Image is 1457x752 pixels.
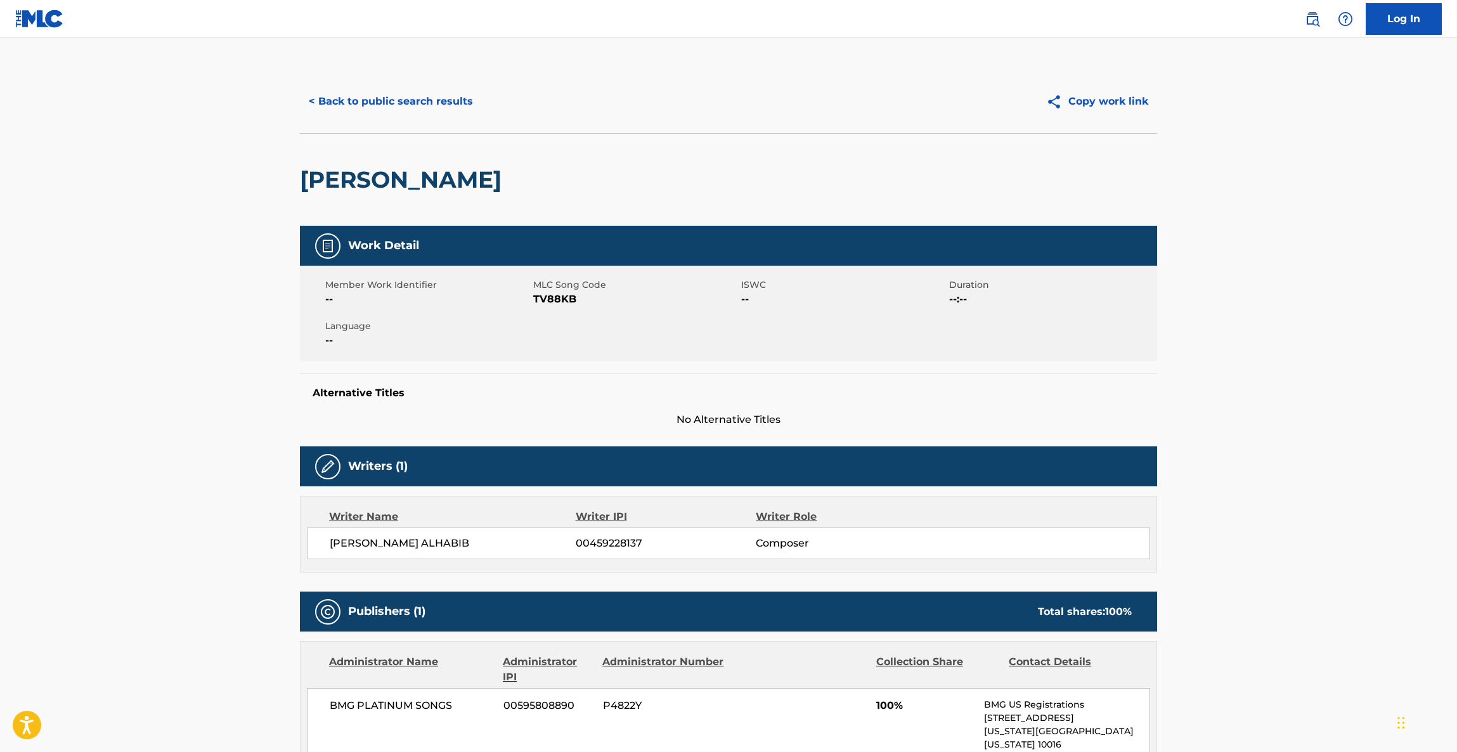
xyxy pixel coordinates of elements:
div: Administrator IPI [503,654,593,685]
div: Administrator Name [329,654,493,685]
span: Duration [949,278,1154,292]
img: Writers [320,459,335,474]
div: Administrator Number [602,654,725,685]
div: Writer IPI [576,509,756,524]
h2: [PERSON_NAME] [300,165,508,194]
div: Collection Share [876,654,999,685]
p: [US_STATE][GEOGRAPHIC_DATA][US_STATE] 10016 [984,725,1149,751]
span: MLC Song Code [533,278,738,292]
p: BMG US Registrations [984,698,1149,711]
span: --:-- [949,292,1154,307]
h5: Work Detail [348,238,419,253]
span: ISWC [741,278,946,292]
a: Public Search [1300,6,1325,32]
h5: Alternative Titles [313,387,1144,399]
button: < Back to public search results [300,86,482,117]
span: -- [325,292,530,307]
span: No Alternative Titles [300,412,1157,427]
span: BMG PLATINUM SONGS [330,698,494,713]
button: Copy work link [1037,86,1157,117]
span: -- [325,333,530,348]
div: Drag [1397,704,1405,742]
div: Total shares: [1038,604,1132,619]
img: Work Detail [320,238,335,254]
span: -- [741,292,946,307]
span: 00459228137 [576,536,756,551]
div: Help [1333,6,1358,32]
h5: Publishers (1) [348,604,425,619]
iframe: Chat Widget [1394,691,1457,752]
div: Writer Role [756,509,920,524]
span: 100% [876,698,975,713]
img: Copy work link [1046,94,1068,110]
span: [PERSON_NAME] ALHABIB [330,536,576,551]
span: TV88KB [533,292,738,307]
div: Writer Name [329,509,576,524]
p: [STREET_ADDRESS] [984,711,1149,725]
img: search [1305,11,1320,27]
span: Language [325,320,530,333]
img: MLC Logo [15,10,64,28]
span: Composer [756,536,920,551]
span: 00595808890 [503,698,593,713]
img: Publishers [320,604,335,619]
span: 100 % [1105,606,1132,618]
h5: Writers (1) [348,459,408,474]
span: Member Work Identifier [325,278,530,292]
div: Contact Details [1009,654,1132,685]
span: P4822Y [603,698,726,713]
a: Log In [1366,3,1442,35]
img: help [1338,11,1353,27]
